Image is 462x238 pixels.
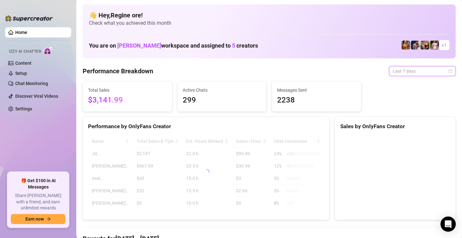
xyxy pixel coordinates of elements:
[88,87,167,94] span: Total Sales
[15,71,27,76] a: Setup
[44,46,53,55] img: AI Chatter
[15,81,48,86] a: Chat Monitoring
[411,41,420,50] img: Axel
[15,30,27,35] a: Home
[442,42,447,49] span: + 1
[393,66,452,76] span: Last 7 days
[15,94,58,99] a: Discover Viral Videos
[232,42,235,49] span: 5
[83,67,153,76] h4: Performance Breakdown
[88,122,324,131] div: Performance by OnlyFans Creator
[89,11,449,20] h4: 👋 Hey, Regine ore !
[203,169,210,176] span: loading
[440,216,456,232] div: Open Intercom Messenger
[88,94,167,106] span: $3,141.99
[11,214,65,224] button: Earn nowarrow-right
[448,69,452,73] span: calendar
[401,41,410,50] img: JG
[420,41,429,50] img: Osvaldo
[46,217,51,221] span: arrow-right
[340,122,450,131] div: Sales by OnlyFans Creator
[11,178,65,190] span: 🎁 Get $100 in AI Messages
[9,49,41,55] span: Izzy AI Chatter
[15,106,32,111] a: Settings
[183,94,262,106] span: 299
[277,87,356,94] span: Messages Sent
[277,94,356,106] span: 2238
[89,42,258,49] h1: You are on workspace and assigned to creators
[89,20,449,27] span: Check what you achieved this month
[183,87,262,94] span: Active Chats
[430,41,439,50] img: Hector
[11,193,65,211] span: Share [PERSON_NAME] with a friend, and earn unlimited rewards
[25,216,44,221] span: Earn now
[117,42,161,49] span: [PERSON_NAME]
[15,61,31,66] a: Content
[5,15,53,22] img: logo-BBDzfeDw.svg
